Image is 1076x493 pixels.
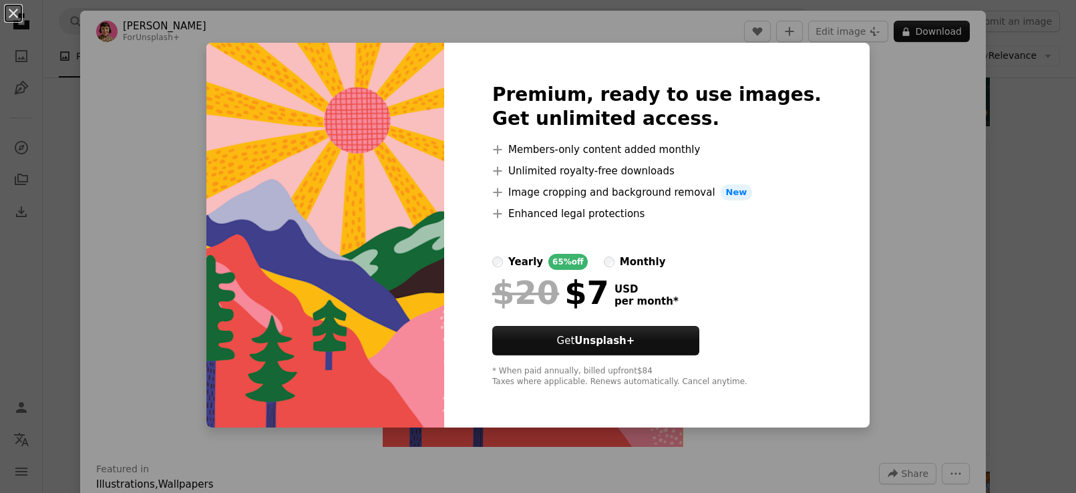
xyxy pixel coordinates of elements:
[492,326,699,355] button: GetUnsplash+
[548,254,588,270] div: 65% off
[614,283,679,295] span: USD
[614,295,679,307] span: per month *
[492,206,822,222] li: Enhanced legal protections
[492,257,503,267] input: yearly65%off
[492,275,559,310] span: $20
[206,43,444,428] img: premium_vector-1712565367152-b2a659c0bf13
[492,275,609,310] div: $7
[721,184,753,200] span: New
[492,366,822,387] div: * When paid annually, billed upfront $84 Taxes where applicable. Renews automatically. Cancel any...
[492,83,822,131] h2: Premium, ready to use images. Get unlimited access.
[492,163,822,179] li: Unlimited royalty-free downloads
[492,184,822,200] li: Image cropping and background removal
[508,254,543,270] div: yearly
[492,142,822,158] li: Members-only content added monthly
[604,257,614,267] input: monthly
[620,254,666,270] div: monthly
[574,335,635,347] strong: Unsplash+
